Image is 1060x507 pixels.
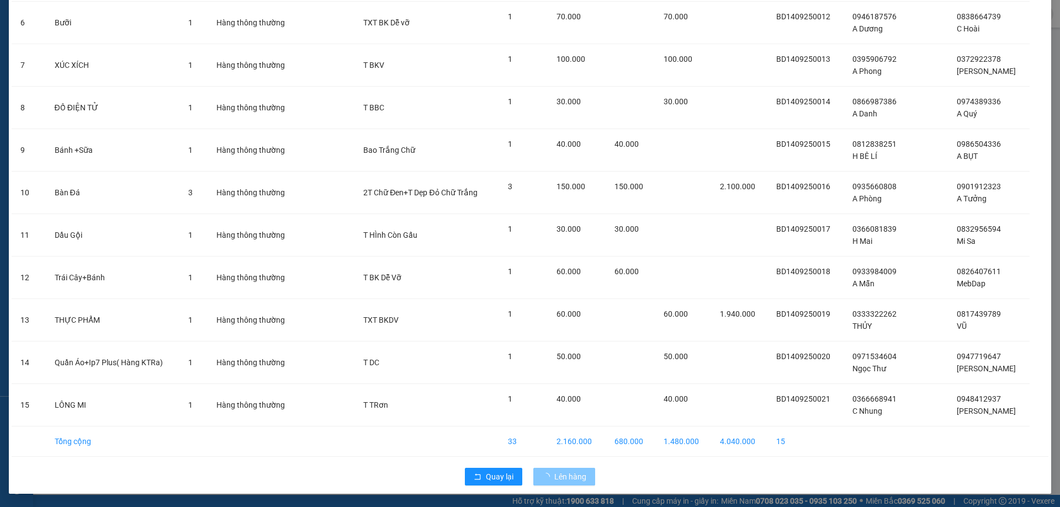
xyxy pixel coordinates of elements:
span: 0974389336 [957,97,1001,106]
td: 7 [12,44,46,87]
span: 0901912323 [957,182,1001,191]
td: 15 [767,426,844,457]
span: BD1409250019 [776,309,830,318]
span: C Hoài [957,24,979,33]
span: 0817439789 [957,309,1001,318]
span: 0366668941 [852,394,897,403]
span: 30.000 [556,97,581,106]
span: A Mẫn [852,279,875,288]
span: A Phong [852,67,882,76]
span: 1 [508,267,512,276]
img: logo [4,7,32,35]
span: 0946187576 [852,12,897,21]
td: 8 [12,87,46,129]
span: TXT BKDV [363,316,399,324]
td: Quần Áo+Ip7 Plus( Hàng KTRa) [46,341,179,384]
span: T DC [363,358,379,367]
span: C Nhung [852,407,882,415]
span: 1 [188,358,193,367]
span: BD1409250018 [776,267,830,276]
span: 1 [508,309,512,318]
span: ĐC: 660 [GEOGRAPHIC_DATA], [GEOGRAPHIC_DATA] [4,49,82,60]
span: 40.000 [664,394,688,403]
span: 0933984009 [852,267,897,276]
span: 60.000 [664,309,688,318]
span: 150.000 [614,182,643,191]
span: 60.000 [614,267,639,276]
td: Bánh +Sữa [46,129,179,172]
span: GỬI KHÁCH HÀNG [50,82,116,90]
td: 15 [12,384,46,426]
span: 60.000 [556,267,581,276]
span: BD1409250012 [776,12,830,21]
span: 1 [508,140,512,148]
td: Hàng thông thường [208,384,299,426]
span: VP Gửi: Bình Dương [4,41,54,46]
span: 1 [508,225,512,233]
span: ĐT: 0935371718 [84,62,122,68]
td: 6 [12,2,46,44]
span: ĐC: [STREET_ADDRESS] BMT [84,51,159,57]
span: 1 [188,146,193,154]
span: 3 [188,188,193,197]
span: ĐT:0789 629 629 [4,62,44,68]
span: Bao Trắng Chữ [363,146,415,154]
td: LÔNG MI [46,384,179,426]
span: 50.000 [664,352,688,361]
span: 40.000 [614,140,639,148]
span: 0395906792 [852,55,897,63]
span: 0826407611 [957,267,1001,276]
span: rollback [474,473,481,482]
span: 0366081839 [852,225,897,233]
span: 40.000 [556,394,581,403]
span: 0986504336 [957,140,1001,148]
span: 0372922378 [957,55,1001,63]
span: 40.000 [556,140,581,148]
td: Dầu Gội [46,214,179,257]
td: 10 [12,172,46,214]
span: H BÊ LÍ [852,152,877,161]
td: Hàng thông thường [208,172,299,214]
span: VP Nhận: Hai Bà Trưng [84,41,141,46]
span: loading [542,473,554,481]
td: Bưỡi [46,2,179,44]
span: 1 [508,12,512,21]
span: 1 [188,401,193,409]
td: 2.160.000 [548,426,606,457]
td: THỰC PHẨM [46,299,179,341]
span: TXT BK Dễ vỡ [363,18,410,27]
span: MebDap [957,279,985,288]
span: 0333322262 [852,309,897,318]
td: Hàng thông thường [208,341,299,384]
span: T BK Dễ Vỡ [363,273,401,282]
td: Hàng thông thường [208,2,299,44]
strong: 1900 633 614 [74,27,121,35]
td: 9 [12,129,46,172]
span: 1 [188,103,193,112]
span: 30.000 [614,225,639,233]
span: 1 [188,61,193,70]
span: A BỤT [957,152,978,161]
td: ĐỒ ĐIỆN TỬ [46,87,179,129]
span: A Quý [957,109,977,118]
span: 0935660808 [852,182,897,191]
td: Hàng thông thường [208,299,299,341]
span: 150.000 [556,182,585,191]
button: Lên hàng [533,468,595,485]
span: 1 [188,18,193,27]
td: 33 [499,426,548,457]
td: 1.480.000 [655,426,711,457]
span: 70.000 [664,12,688,21]
td: Tổng cộng [46,426,179,457]
span: 3 [508,182,512,191]
span: 100.000 [664,55,692,63]
td: 4.040.000 [711,426,767,457]
td: Hàng thông thường [208,257,299,299]
span: 0947719647 [957,352,1001,361]
td: 13 [12,299,46,341]
span: 1 [188,231,193,239]
span: BD1409250021 [776,394,830,403]
span: T BKV [363,61,384,70]
span: 100.000 [556,55,585,63]
span: 50.000 [556,352,581,361]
